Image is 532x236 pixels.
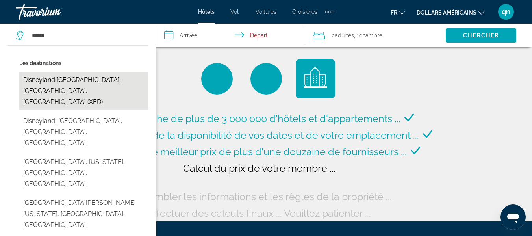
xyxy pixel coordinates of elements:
[391,9,397,16] font: fr
[19,113,148,151] button: Select city: Disneyland, Orange County, CA, United States
[332,30,354,41] span: 2
[354,30,382,41] span: , 1
[496,4,516,20] button: Menu utilisateur
[463,32,499,39] span: Chercher
[19,195,148,232] button: Select city: Disney's Maingate West, Florida, FL, United States
[391,7,405,18] button: Changer de langue
[112,146,407,158] span: Trouver le meilleur prix de plus d'une douzaine de fournisseurs ...
[100,129,419,141] span: Vérification de la disponibilité de vos dates et de votre emplacement ...
[230,9,240,15] a: Vol.
[256,9,276,15] a: Voitures
[31,30,144,41] input: Search hotel destination
[183,162,336,174] span: Calcul du prix de votre membre ...
[148,207,371,219] span: Effectuer des calculs finaux ... Veuillez patienter ...
[502,7,510,16] font: qn
[19,154,148,191] button: Select city: Disney's Maingate East, Florida, FL, United States
[417,7,484,18] button: Changer de devise
[156,24,305,47] button: Select check in and out date
[198,9,215,15] a: Hôtels
[446,28,516,43] button: Search
[292,9,317,15] a: Croisières
[325,6,334,18] button: Éléments de navigation supplémentaires
[19,72,148,110] button: Select city: Disneyland Paris, Seine-Et-Marne, France (XED)
[118,113,400,125] span: Recherche de plus de 3 000 000 d'hôtels et d'appartements ...
[305,24,446,47] button: Travelers: 2 adults, 0 children
[127,191,392,203] span: Rassembler les informations et les règles de la propriété ...
[16,2,95,22] a: Travorium
[335,32,354,39] span: Adultes
[500,204,526,230] iframe: Bouton de lancement de la fenêtre de messagerie
[417,9,476,16] font: dollars américains
[359,32,382,39] span: Chambre
[19,58,148,69] p: City options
